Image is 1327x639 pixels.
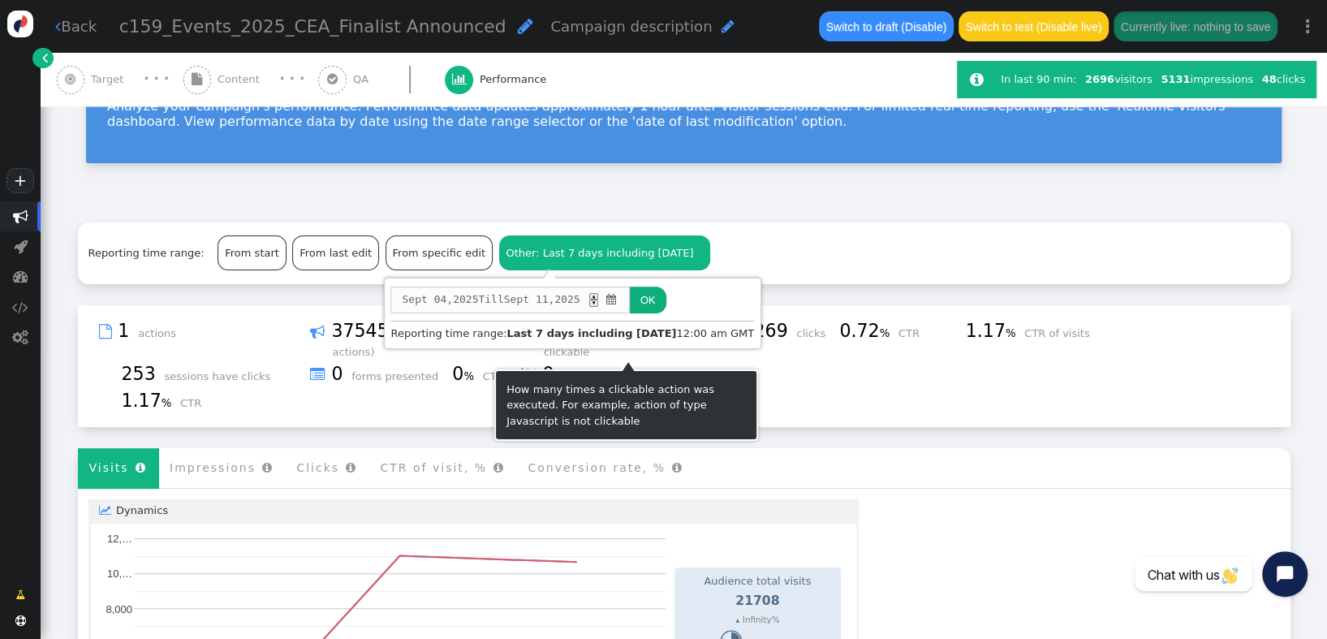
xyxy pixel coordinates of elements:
[605,291,618,308] span: 
[262,462,274,473] span: 
[493,462,505,473] span: 
[504,291,529,308] span: Sept
[536,291,549,308] span: 11
[331,320,394,341] span: 37545
[1261,73,1305,85] span: clicks
[122,390,177,411] span: 1.17
[1024,327,1100,339] span: CTR of visits
[136,462,147,473] span: 
[99,321,112,343] span: 
[164,370,281,382] span: sessions have clicks
[192,73,202,85] span: 
[65,73,75,85] span: 
[839,320,894,341] span: 0.72
[554,291,579,308] span: 2025
[696,248,703,258] span: 
[483,370,515,382] span: CTR
[819,11,953,41] button: Switch to draft (Disable)
[969,71,983,88] span: 
[1261,73,1276,85] b: 48
[542,363,569,384] span: 0
[346,462,357,473] span: 
[1081,71,1157,88] div: visitors
[88,245,215,261] div: Reporting time range:
[390,326,754,342] div: Reporting time range: 12:00 am GMT
[327,73,338,85] span: 
[722,19,735,34] span: 
[879,327,890,339] small: %
[12,300,28,315] span: 
[106,602,132,615] text: 8,000
[107,98,1260,129] p: Analyze your campaign's performance. Performance data updates approximately 1 hour after visitor ...
[898,327,930,339] span: CTR
[680,614,835,627] div: ▴ Infinity%
[1001,71,1081,88] div: In last 90 min:
[106,533,131,545] text: 12,…
[106,568,131,580] text: 10,…
[5,581,36,609] a: 
[402,291,427,308] span: Sept
[796,327,836,339] span: clicks
[57,53,183,106] a:  Target · · ·
[1114,11,1277,41] button: Currently live: nothing to save
[1161,73,1190,85] b: 5131
[78,448,159,488] li: Visits
[1161,73,1253,85] span: impressions
[138,327,187,339] span: actions
[735,594,779,608] span: 21708
[506,327,676,339] b: Last 7 days including [DATE]
[672,462,683,473] span: 
[679,572,836,590] td: Audience total visits
[589,293,597,300] div: ▲
[12,330,28,345] span: 
[218,71,266,88] span: Content
[521,364,536,386] span: 
[480,71,553,88] span: Performance
[14,239,28,254] span: 
[434,291,447,308] span: 04
[183,53,319,106] a:  Content · · ·
[162,397,172,409] small: %
[386,236,492,269] div: From specific edit
[7,11,34,37] img: logo-icon.svg
[279,69,304,89] div: · · ·
[88,499,860,521] a: Dynamics
[452,363,479,384] span: 0
[144,69,169,89] div: · · ·
[630,287,666,314] button: OK
[506,247,693,259] span: Other: Last 7 days including [DATE]
[589,300,597,307] div: ▼
[445,53,580,106] a:  Performance
[453,291,478,308] span: 2025
[368,448,516,488] li: CTR of visit, %
[285,448,368,488] li: Clicks
[331,363,348,384] span: 0
[13,269,28,284] span: 
[452,73,467,85] span: 
[506,383,714,427] span: How many times a clickable action was executed. For example, action of type Javascript is not cli...
[550,18,712,35] span: Campaign description
[15,587,25,603] span: 
[15,615,26,626] span: 
[1085,73,1114,85] b: 2696
[55,15,97,37] a: Back
[91,71,130,88] span: Target
[390,287,629,314] span: , Till ,
[463,370,474,382] small: %
[517,17,532,35] span: 
[966,320,1021,341] span: 1.17
[310,321,325,343] span: 
[158,448,285,488] li: Impressions
[55,19,61,34] span: 
[310,364,325,386] span: 
[753,320,793,341] span: 269
[119,16,506,37] span: c159_Events_2025_CEA_Finalist Announced
[959,11,1109,41] button: Switch to test (Disable live)
[118,320,135,341] span: 1
[6,168,34,193] a: +
[13,209,28,224] span: 
[353,71,375,88] span: QA
[122,363,162,384] span: 253
[1288,2,1327,50] a: ⋮
[351,370,449,382] span: forms presented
